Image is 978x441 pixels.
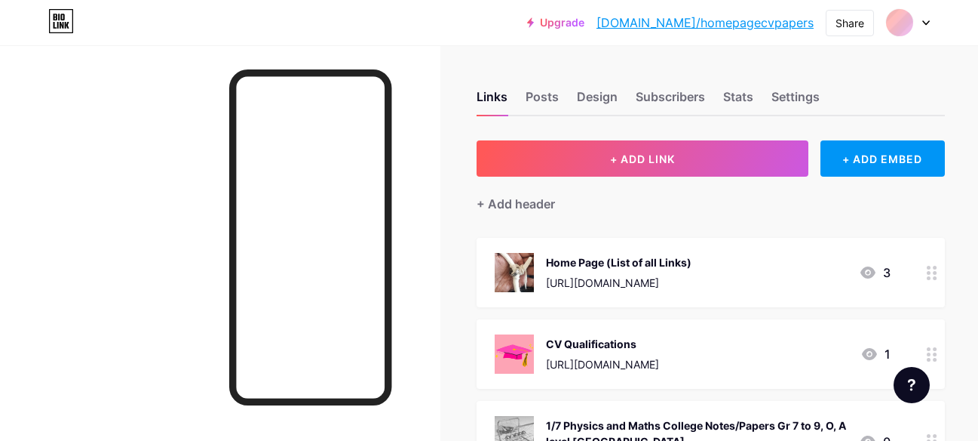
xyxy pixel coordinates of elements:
[596,14,814,32] a: [DOMAIN_NAME]/homepagecvpapers
[835,15,864,31] div: Share
[546,275,691,291] div: [URL][DOMAIN_NAME]
[546,254,691,270] div: Home Page (List of all Links)
[546,336,659,352] div: CV Qualifications
[771,88,820,115] div: Settings
[546,356,659,372] div: [URL][DOMAIN_NAME]
[820,140,945,177] div: + ADD EMBED
[477,195,555,213] div: + Add header
[860,345,891,363] div: 1
[526,88,559,115] div: Posts
[495,335,534,374] img: CV Qualifications
[495,253,534,292] img: Home Page (List of all Links)
[527,17,584,29] a: Upgrade
[723,88,753,115] div: Stats
[636,88,705,115] div: Subscribers
[477,140,808,177] button: + ADD LINK
[610,153,675,165] span: + ADD LINK
[859,264,891,282] div: 3
[477,88,507,115] div: Links
[577,88,618,115] div: Design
